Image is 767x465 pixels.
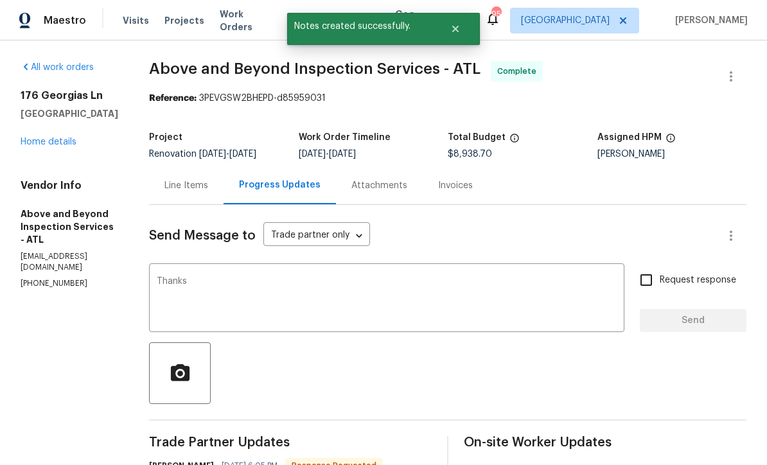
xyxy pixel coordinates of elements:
[299,150,356,159] span: -
[287,13,434,40] span: Notes created successfully.
[21,278,118,289] p: [PHONE_NUMBER]
[149,92,746,105] div: 3PEVGSW2BHEPD-d85959031
[434,16,477,42] button: Close
[597,150,747,159] div: [PERSON_NAME]
[329,150,356,159] span: [DATE]
[351,179,407,192] div: Attachments
[299,150,326,159] span: [DATE]
[149,150,256,159] span: Renovation
[660,274,736,287] span: Request response
[497,65,542,78] span: Complete
[491,8,500,21] div: 95
[123,14,149,27] span: Visits
[21,207,118,246] h5: Above and Beyond Inspection Services - ATL
[21,251,118,273] p: [EMAIL_ADDRESS][DOMAIN_NAME]
[438,179,473,192] div: Invoices
[670,14,748,27] span: [PERSON_NAME]
[229,150,256,159] span: [DATE]
[149,133,182,142] h5: Project
[395,8,470,33] span: Geo Assignments
[164,179,208,192] div: Line Items
[149,61,480,76] span: Above and Beyond Inspection Services - ATL
[199,150,256,159] span: -
[164,14,204,27] span: Projects
[509,133,520,150] span: The total cost of line items that have been proposed by Opendoor. This sum includes line items th...
[666,133,676,150] span: The hpm assigned to this work order.
[521,14,610,27] span: [GEOGRAPHIC_DATA]
[21,137,76,146] a: Home details
[448,150,492,159] span: $8,938.70
[149,436,432,449] span: Trade Partner Updates
[220,8,272,33] span: Work Orders
[199,150,226,159] span: [DATE]
[299,133,391,142] h5: Work Order Timeline
[21,107,118,120] h5: [GEOGRAPHIC_DATA]
[21,63,94,72] a: All work orders
[21,89,118,102] h2: 176 Georgias Ln
[263,225,370,247] div: Trade partner only
[448,133,506,142] h5: Total Budget
[239,179,321,191] div: Progress Updates
[149,229,256,242] span: Send Message to
[44,14,86,27] span: Maestro
[597,133,662,142] h5: Assigned HPM
[149,94,197,103] b: Reference:
[21,179,118,192] h4: Vendor Info
[464,436,746,449] span: On-site Worker Updates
